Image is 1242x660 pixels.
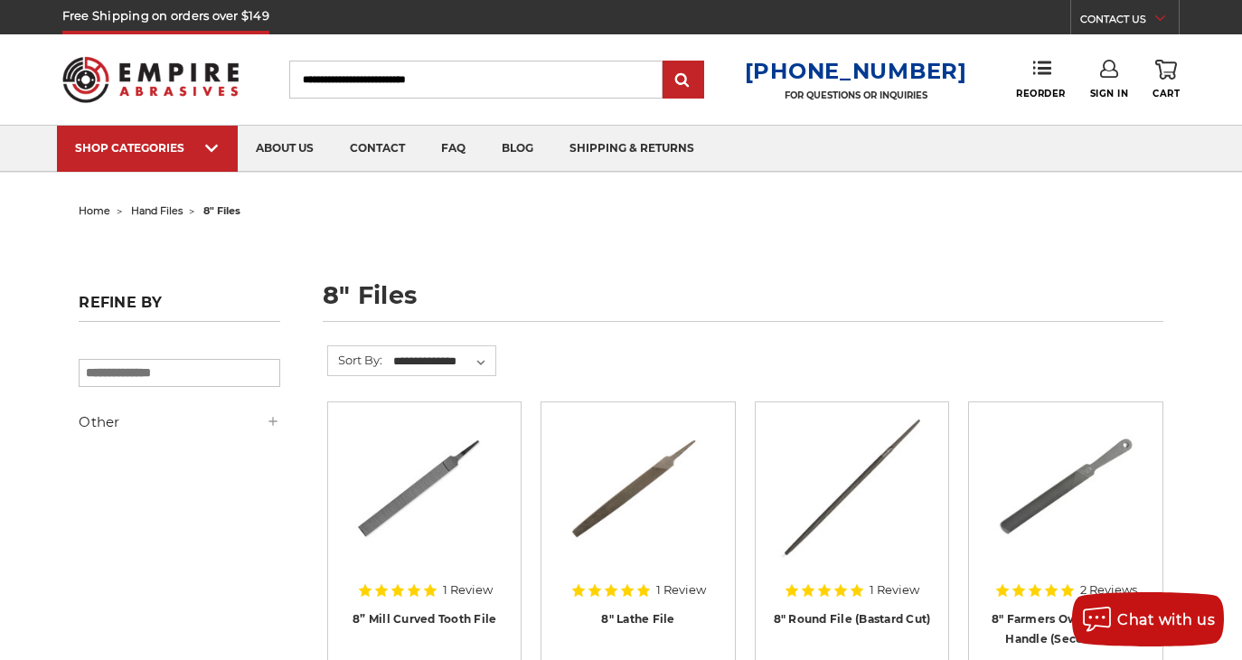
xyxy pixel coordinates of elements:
img: 8 Inch Axe File with Handle [993,415,1138,560]
a: [PHONE_NUMBER] [745,58,967,84]
img: Empire Abrasives [62,45,240,115]
a: 8" Lathe File [601,612,674,626]
button: Chat with us [1072,592,1224,646]
span: Reorder [1016,88,1066,99]
a: Reorder [1016,60,1066,99]
span: Cart [1153,88,1180,99]
a: 8 Inch Lathe File, Single Cut [554,415,721,582]
a: blog [484,126,551,172]
span: Chat with us [1117,611,1215,628]
a: 8" Farmers Own File with Handle (Second Cut) [992,612,1140,646]
span: 1 Review [443,584,493,596]
label: Sort By: [328,346,382,373]
p: FOR QUESTIONS OR INQUIRIES [745,90,967,101]
img: 8 Inch Lathe File, Single Cut [566,415,710,560]
a: about us [238,126,332,172]
a: 8" Round File (Bastard Cut) [774,612,931,626]
a: contact [332,126,423,172]
span: 8" files [203,204,240,217]
a: CONTACT US [1080,9,1179,34]
span: Sign In [1090,88,1129,99]
a: 8 Inch Round File Bastard Cut, Double Cut [768,415,936,582]
div: SHOP CATEGORIES [75,141,220,155]
select: Sort By: [390,348,495,375]
h5: Other [79,411,280,433]
img: 8" Mill Curved Tooth File with Tang [353,415,497,560]
a: 8 Inch Axe File with Handle [982,415,1149,582]
a: 8" Mill Curved Tooth File with Tang [341,415,508,582]
h5: Refine by [79,294,280,322]
a: home [79,204,110,217]
a: 8” Mill Curved Tooth File [353,612,496,626]
a: Cart [1153,60,1180,99]
span: 1 Review [870,584,919,596]
a: shipping & returns [551,126,712,172]
span: 1 Review [656,584,706,596]
span: 2 Reviews [1080,584,1137,596]
h1: 8" files [323,283,1162,322]
a: hand files [131,204,183,217]
img: 8 Inch Round File Bastard Cut, Double Cut [779,415,926,560]
a: faq [423,126,484,172]
input: Submit [665,62,701,99]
